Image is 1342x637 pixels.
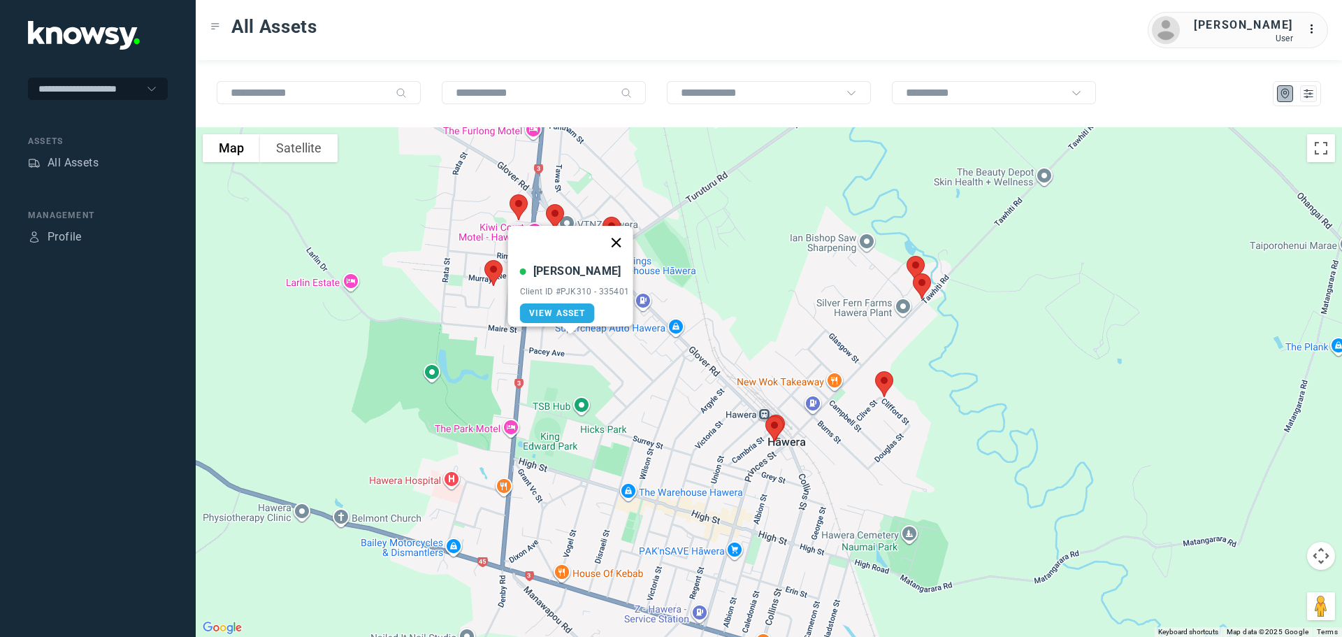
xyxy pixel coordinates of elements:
[28,155,99,171] a: AssetsAll Assets
[533,263,621,280] div: [PERSON_NAME]
[28,21,140,50] img: Application Logo
[28,157,41,169] div: Assets
[1194,34,1293,43] div: User
[203,134,260,162] button: Show street map
[1307,592,1335,620] button: Drag Pegman onto the map to open Street View
[1308,24,1322,34] tspan: ...
[260,134,338,162] button: Show satellite imagery
[621,87,632,99] div: Search
[1307,134,1335,162] button: Toggle fullscreen view
[1227,628,1308,636] span: Map data ©2025 Google
[520,287,630,296] div: Client ID #PJK310 - 335401
[1307,21,1324,38] div: :
[1317,628,1338,636] a: Terms (opens in new tab)
[210,22,220,31] div: Toggle Menu
[1302,87,1315,100] div: List
[48,229,82,245] div: Profile
[199,619,245,637] img: Google
[231,14,317,39] span: All Assets
[28,229,82,245] a: ProfileProfile
[1307,542,1335,570] button: Map camera controls
[1194,17,1293,34] div: [PERSON_NAME]
[1279,87,1292,100] div: Map
[28,209,168,222] div: Management
[1307,21,1324,40] div: :
[520,303,595,323] a: View Asset
[199,619,245,637] a: Open this area in Google Maps (opens a new window)
[28,135,168,148] div: Assets
[1158,627,1218,637] button: Keyboard shortcuts
[28,231,41,243] div: Profile
[396,87,407,99] div: Search
[48,155,99,171] div: All Assets
[1152,16,1180,44] img: avatar.png
[599,226,633,259] button: Close
[529,308,586,318] span: View Asset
